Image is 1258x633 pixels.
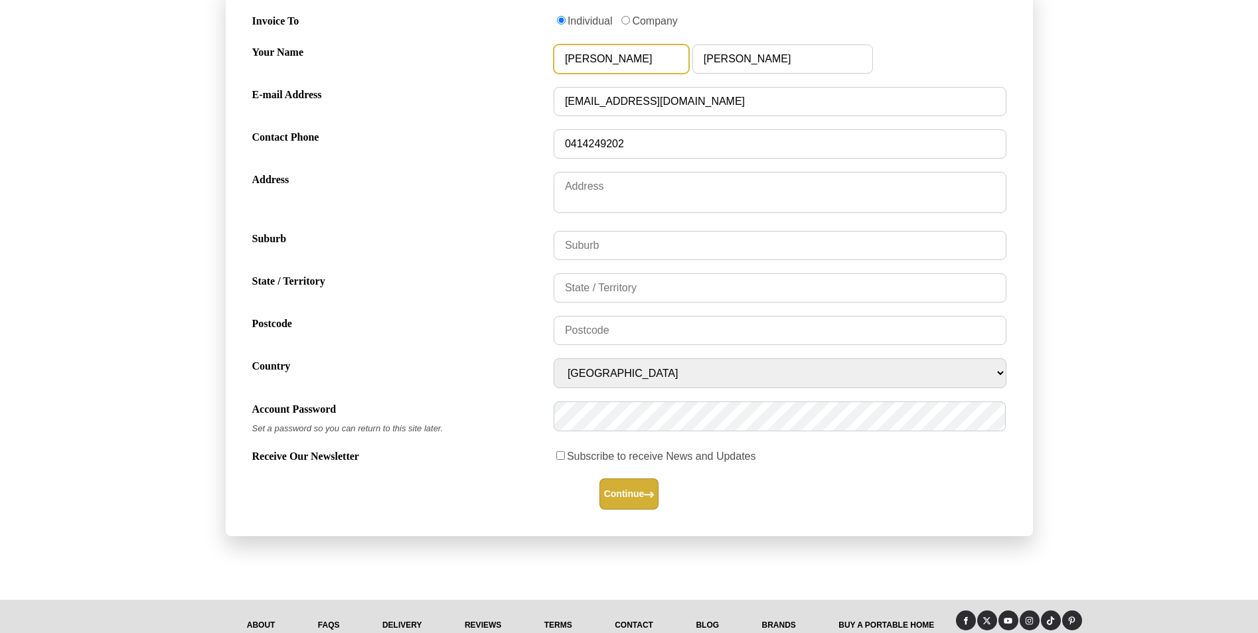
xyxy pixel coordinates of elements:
span: Your Name [252,44,547,64]
input: Invoice To [557,16,566,25]
input: E-mail Address [554,87,1006,116]
span: Invoice To [252,13,547,33]
a: X (Twitter) [977,610,997,630]
input: Your Name [692,44,874,74]
input: Your Name [554,44,689,74]
button: Continue [599,478,659,510]
span: Country [252,358,547,378]
label: Company [632,15,677,27]
a: Youtube [998,610,1018,630]
span: Set a password so you can return to this site later. [252,421,547,437]
a: Tiktok [1041,610,1061,630]
select: Country [554,358,1006,388]
span: Address [252,172,547,191]
input: Receive Our Newsletter [556,451,565,460]
span: Account Password [252,401,547,421]
input: Invoice To [621,16,630,25]
span: Contact Phone [252,129,547,149]
span: Suburb [252,231,547,250]
input: State / Territory [554,273,1006,303]
textarea: Address [554,172,1006,213]
input: Contact Phone [554,129,1006,159]
input: Suburb [554,231,1006,260]
a: Instagram [1020,610,1040,630]
a: Facebook [956,610,976,630]
a: Pinterest [1062,610,1082,630]
span: Postcode [252,316,547,335]
span: Receive Our Newsletter [252,449,547,468]
span: State / Territory [252,273,547,293]
input: Account Password [554,401,1006,431]
label: Individual [568,15,613,27]
input: Postcode [554,316,1006,345]
label: Subscribe to receive News and Updates [567,451,756,462]
span: E-mail Address [252,87,547,106]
